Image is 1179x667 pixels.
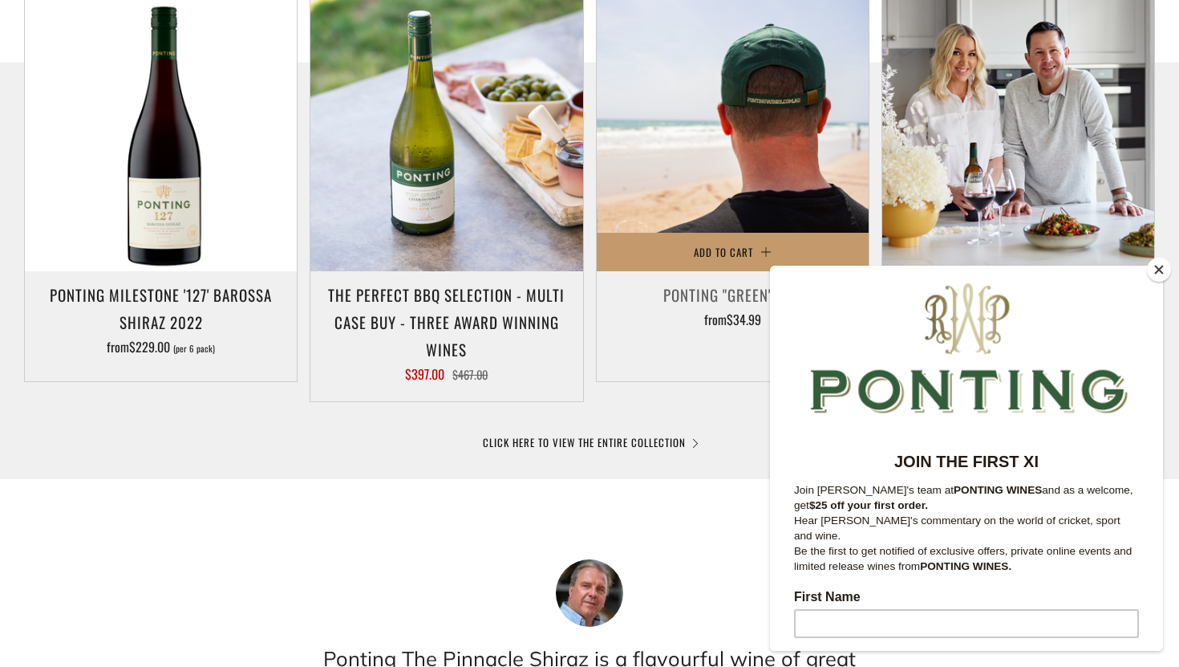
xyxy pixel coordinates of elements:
strong: $25 off your first order. [39,234,158,246]
a: Ponting Milestone '127' Barossa Shiraz 2022 from$229.00 (per 6 pack) [25,281,297,361]
span: from [107,337,215,356]
p: Be the first to get notified of exclusive offers, private online events and limited release wines... [24,278,369,308]
h3: Ponting Milestone '127' Barossa Shiraz 2022 [33,281,289,336]
input: Subscribe [24,527,369,555]
span: We will send you a confirmation email to subscribe. I agree to sign up to the Ponting Wines newsl... [24,575,359,645]
span: Add to Cart [694,244,753,260]
a: The perfect BBQ selection - MULTI CASE BUY - Three award winning wines $397.00 $467.00 [310,281,582,381]
p: Join [PERSON_NAME]'s team at and as a welcome, get [24,217,369,247]
h3: Ponting "Green" Cap [605,281,861,308]
a: CLICK HERE TO VIEW THE ENTIRE COLLECTION [483,434,696,450]
button: Close [1147,258,1171,282]
label: First Name [24,324,369,344]
strong: JOIN THE FIRST XI [124,187,269,205]
label: Email [24,459,369,478]
strong: PONTING WINES. [150,295,241,307]
strong: PONTING WINES [184,218,272,230]
a: Ponting "Green" Cap from$34.99 [597,281,869,361]
p: Hear [PERSON_NAME]'s commentary on the world of cricket, sport and wine. [24,247,369,278]
h3: The perfect BBQ selection - MULTI CASE BUY - Three award winning wines [318,281,574,364]
span: $34.99 [727,310,761,329]
label: Last Name [24,392,369,411]
span: $467.00 [452,366,488,383]
span: from [704,310,761,329]
span: $229.00 [129,337,170,356]
span: (per 6 pack) [173,344,215,353]
button: Add to Cart [597,233,869,271]
span: $397.00 [405,364,444,384]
